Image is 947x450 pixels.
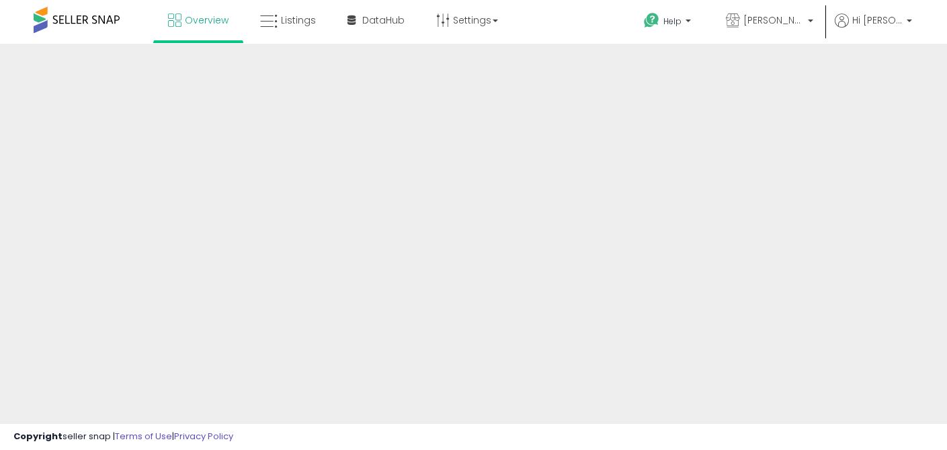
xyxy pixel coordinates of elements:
a: Terms of Use [115,430,172,443]
a: Hi [PERSON_NAME] [835,13,912,44]
span: [PERSON_NAME] Distribution [743,13,804,27]
a: Help [633,2,704,44]
span: Overview [185,13,229,27]
i: Get Help [643,12,660,29]
span: Listings [281,13,316,27]
span: DataHub [362,13,405,27]
span: Hi [PERSON_NAME] [852,13,903,27]
strong: Copyright [13,430,63,443]
span: Help [663,15,682,27]
div: seller snap | | [13,430,233,443]
a: Privacy Policy [174,430,233,443]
